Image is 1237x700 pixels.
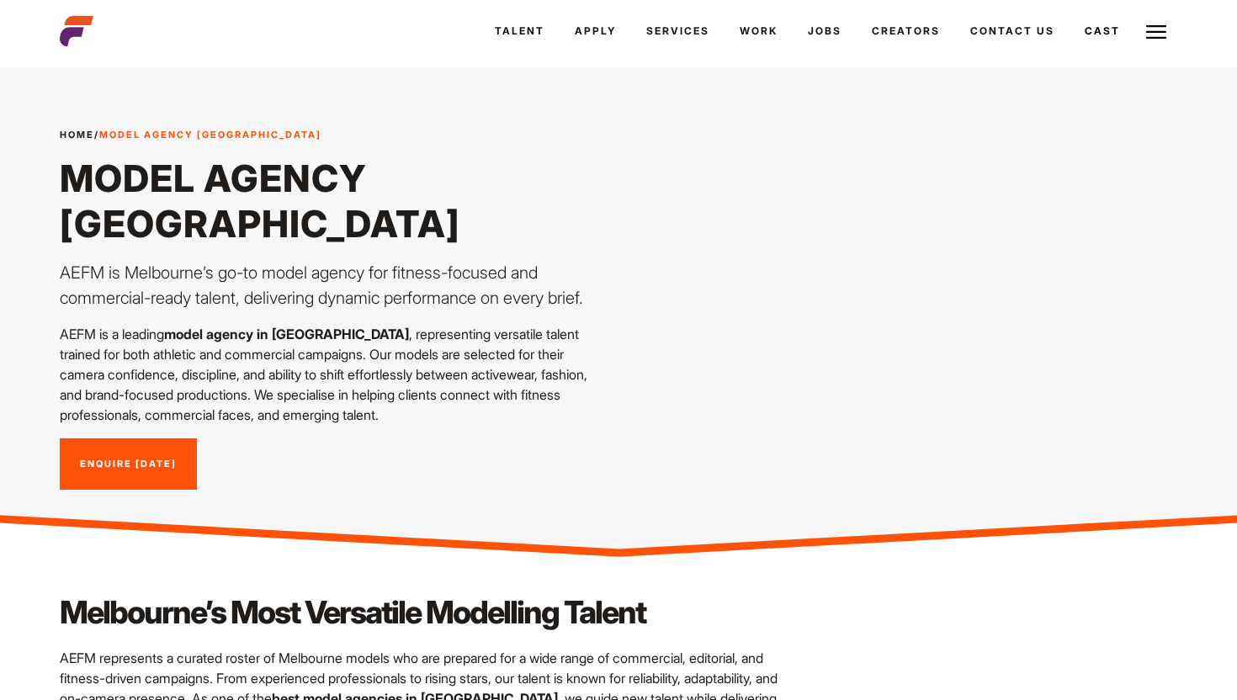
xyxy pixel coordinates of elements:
a: Services [631,8,725,54]
a: Creators [857,8,955,54]
h2: Melbourne’s Most Versatile Modelling Talent [60,591,799,634]
h1: Model Agency [GEOGRAPHIC_DATA] [60,156,608,247]
a: Talent [480,8,560,54]
a: Enquire [DATE] [60,438,197,491]
p: AEFM is a leading , representing versatile talent trained for both athletic and commercial campai... [60,324,608,425]
p: AEFM is Melbourne’s go-to model agency for fitness-focused and commercial-ready talent, deliverin... [60,260,608,310]
a: Jobs [793,8,857,54]
span: / [60,128,321,142]
strong: Model Agency [GEOGRAPHIC_DATA] [99,129,321,141]
img: Burger icon [1146,22,1166,42]
a: Work [725,8,793,54]
a: Apply [560,8,631,54]
a: Cast [1070,8,1135,54]
a: Home [60,129,94,141]
strong: model agency in [GEOGRAPHIC_DATA] [164,326,409,342]
img: cropped-aefm-brand-fav-22-square.png [60,14,93,48]
a: Contact Us [955,8,1070,54]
